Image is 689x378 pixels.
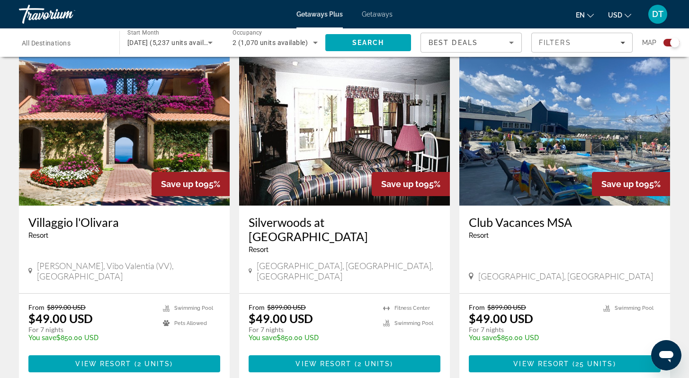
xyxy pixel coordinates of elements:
[576,8,594,22] button: Change language
[469,334,497,342] span: You save
[513,360,569,368] span: View Resort
[469,303,485,311] span: From
[249,334,374,342] p: $850.00 USD
[249,334,277,342] span: You save
[381,179,424,189] span: Save up to
[469,311,533,325] p: $49.00 USD
[295,360,351,368] span: View Resort
[608,8,631,22] button: Change currency
[358,360,391,368] span: 2 units
[352,39,385,46] span: Search
[394,305,430,311] span: Fitness Center
[487,303,526,311] span: $899.00 USD
[239,54,450,206] img: Silverwoods at Treasure Lake
[267,303,306,311] span: $899.00 USD
[469,232,489,239] span: Resort
[161,179,204,189] span: Save up to
[569,360,616,368] span: ( )
[249,246,268,253] span: Resort
[394,320,433,326] span: Swimming Pool
[469,355,661,372] button: View Resort(25 units)
[576,11,585,19] span: en
[642,36,656,49] span: Map
[127,39,219,46] span: [DATE] (5,237 units available)
[22,39,71,47] span: All Destinations
[469,325,594,334] p: For 7 nights
[174,320,207,326] span: Pets Allowed
[137,360,170,368] span: 2 units
[478,271,653,281] span: [GEOGRAPHIC_DATA], [GEOGRAPHIC_DATA]
[28,311,93,325] p: $49.00 USD
[459,54,670,206] img: Club Vacances MSA
[539,39,571,46] span: Filters
[469,215,661,229] a: Club Vacances MSA
[531,33,633,53] button: Filters
[249,215,440,243] a: Silverwoods at [GEOGRAPHIC_DATA]
[352,360,394,368] span: ( )
[19,2,114,27] a: Travorium
[257,261,440,281] span: [GEOGRAPHIC_DATA], [GEOGRAPHIC_DATA], [GEOGRAPHIC_DATA]
[28,334,153,342] p: $850.00 USD
[651,340,681,370] iframe: Button to launch messaging window
[75,360,131,368] span: View Resort
[362,10,393,18] a: Getaways
[645,4,670,24] button: User Menu
[325,34,411,51] button: Search
[372,172,450,196] div: 95%
[615,305,653,311] span: Swimming Pool
[174,305,213,311] span: Swimming Pool
[28,325,153,334] p: For 7 nights
[19,54,230,206] img: Villaggio l'Olivara
[575,360,613,368] span: 25 units
[601,179,644,189] span: Save up to
[608,11,622,19] span: USD
[28,334,56,342] span: You save
[592,172,670,196] div: 95%
[249,355,440,372] button: View Resort(2 units)
[28,355,220,372] button: View Resort(2 units)
[296,10,343,18] a: Getaways Plus
[429,37,514,48] mat-select: Sort by
[37,261,220,281] span: [PERSON_NAME], Vibo Valentia (VV), [GEOGRAPHIC_DATA]
[249,325,374,334] p: For 7 nights
[249,303,265,311] span: From
[233,29,262,36] span: Occupancy
[469,334,594,342] p: $850.00 USD
[22,37,107,49] input: Select destination
[127,29,159,36] span: Start Month
[152,172,230,196] div: 95%
[132,360,173,368] span: ( )
[233,39,308,46] span: 2 (1,070 units available)
[28,215,220,229] a: Villaggio l'Olivara
[28,303,45,311] span: From
[28,232,48,239] span: Resort
[652,9,663,19] span: DT
[249,311,313,325] p: $49.00 USD
[47,303,86,311] span: $899.00 USD
[429,39,478,46] span: Best Deals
